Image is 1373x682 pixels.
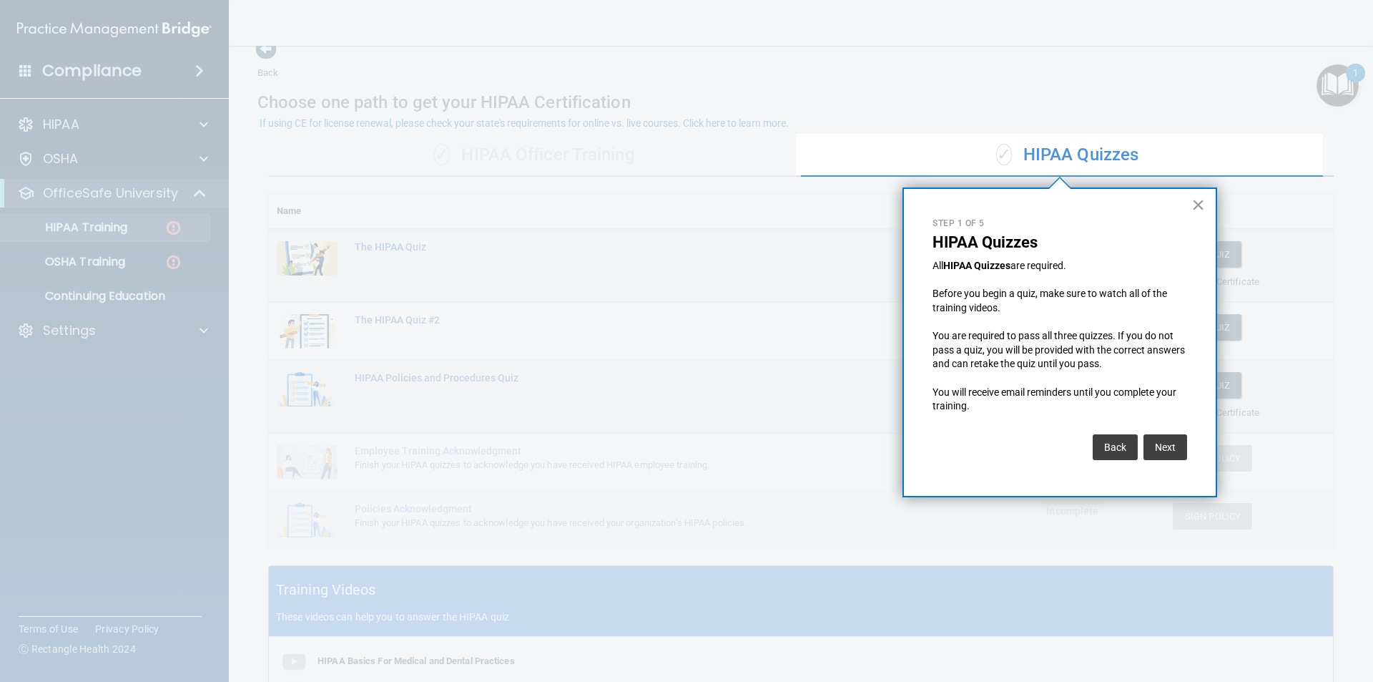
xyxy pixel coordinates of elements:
[1010,260,1066,271] span: are required.
[996,144,1012,165] span: ✓
[932,260,943,271] span: All
[932,233,1187,252] p: HIPAA Quizzes
[932,218,1187,230] p: Step 1 of 5
[932,329,1187,371] p: You are required to pass all three quizzes. If you do not pass a quiz, you will be provided with ...
[932,287,1187,315] p: Before you begin a quiz, make sure to watch all of the training videos.
[932,386,1187,414] p: You will receive email reminders until you complete your training.
[1093,434,1138,460] button: Back
[943,260,1010,271] strong: HIPAA Quizzes
[801,134,1334,177] div: HIPAA Quizzes
[1301,583,1356,638] iframe: Drift Widget Chat Controller
[1191,193,1205,216] button: Close
[1143,434,1187,460] button: Next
